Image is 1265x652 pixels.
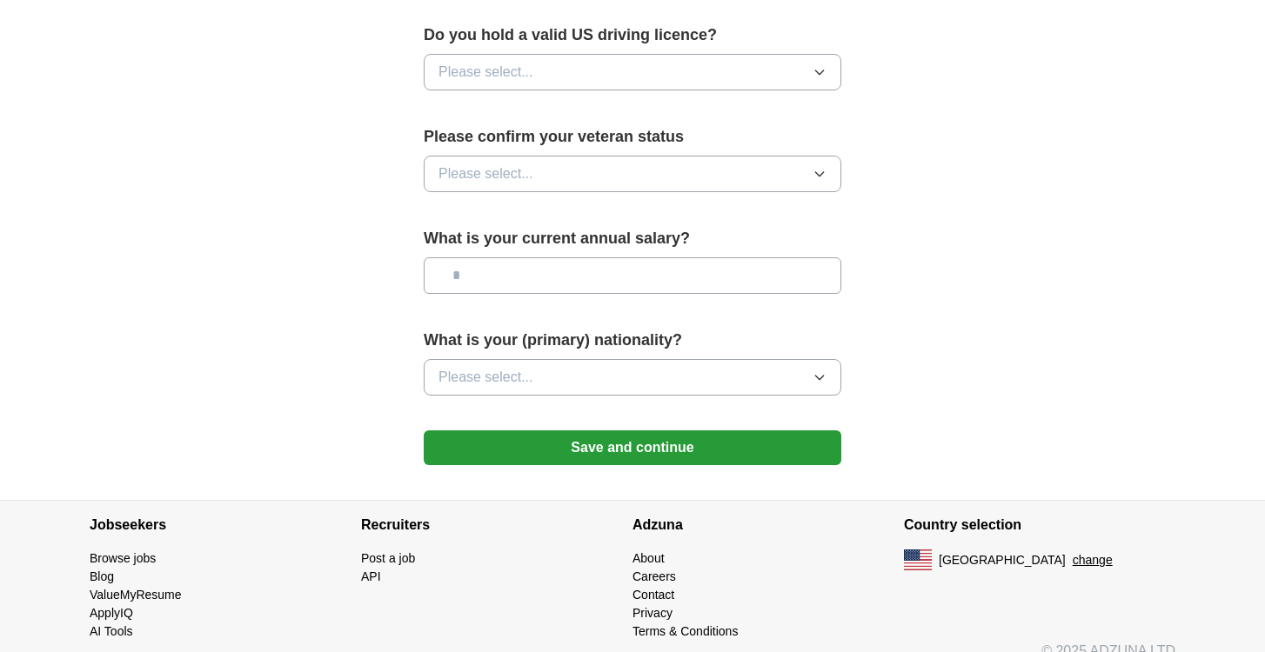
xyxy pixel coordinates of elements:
[424,125,841,149] label: Please confirm your veteran status
[632,624,738,638] a: Terms & Conditions
[90,624,133,638] a: AI Tools
[361,569,381,583] a: API
[424,359,841,396] button: Please select...
[632,606,673,620] a: Privacy
[632,569,676,583] a: Careers
[424,54,841,90] button: Please select...
[632,588,674,602] a: Contact
[438,367,533,388] span: Please select...
[90,588,182,602] a: ValueMyResume
[438,163,533,184] span: Please select...
[424,156,841,192] button: Please select...
[1073,551,1113,569] button: change
[939,551,1066,569] span: [GEOGRAPHIC_DATA]
[424,329,841,352] label: What is your (primary) nationality?
[90,551,156,565] a: Browse jobs
[904,549,932,570] img: US flag
[424,430,841,465] button: Save and continue
[90,569,114,583] a: Blog
[90,606,133,620] a: ApplyIQ
[632,551,665,565] a: About
[904,501,1175,549] h4: Country selection
[424,23,841,47] label: Do you hold a valid US driving licence?
[361,551,415,565] a: Post a job
[438,62,533,83] span: Please select...
[424,227,841,250] label: What is your current annual salary?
